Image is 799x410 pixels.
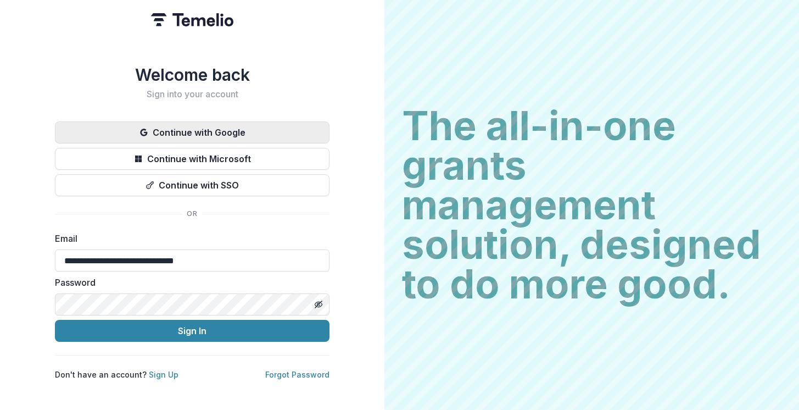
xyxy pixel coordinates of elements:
[55,148,329,170] button: Continue with Microsoft
[55,369,178,380] p: Don't have an account?
[55,276,323,289] label: Password
[310,296,327,313] button: Toggle password visibility
[55,232,323,245] label: Email
[55,320,329,342] button: Sign In
[55,89,329,99] h2: Sign into your account
[55,174,329,196] button: Continue with SSO
[265,370,329,379] a: Forgot Password
[55,65,329,85] h1: Welcome back
[151,13,233,26] img: Temelio
[55,121,329,143] button: Continue with Google
[149,370,178,379] a: Sign Up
